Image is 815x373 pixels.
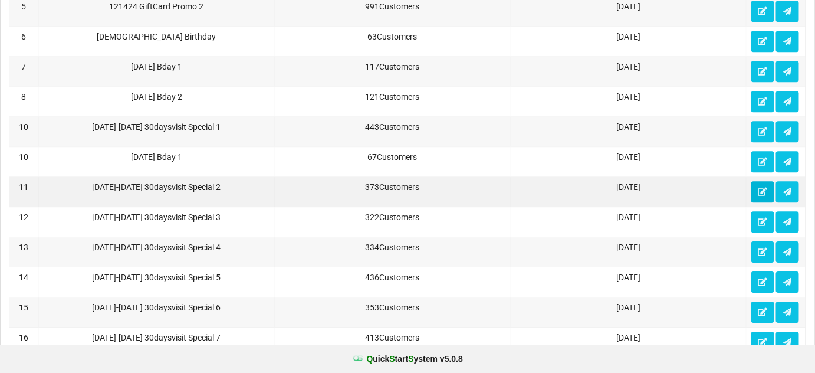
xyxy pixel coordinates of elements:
div: [DATE]-[DATE] 30daysvisit Special 1 [42,121,271,133]
div: [DATE] [514,31,743,42]
div: [DEMOGRAPHIC_DATA] Birthday [42,31,271,42]
div: 16 [12,332,35,343]
div: [DATE]-[DATE] 30daysvisit Special 6 [42,302,271,313]
div: 7 [12,61,35,73]
div: [DATE] [514,121,743,133]
div: [DATE]-[DATE] 30daysvisit Special 7 [42,332,271,343]
div: [DATE] [514,151,743,163]
div: [DATE]-[DATE] 30daysvisit Special 4 [42,241,271,253]
div: 67 Customers [278,151,507,163]
div: [DATE]-[DATE] 30daysvisit Special 5 [42,271,271,283]
div: 117 Customers [278,61,507,73]
div: [DATE] [514,241,743,253]
div: 63 Customers [278,31,507,42]
div: [DATE] [514,91,743,103]
div: [DATE] [514,302,743,313]
div: [DATE] [514,1,743,12]
div: 6 [12,31,35,42]
img: favicon.ico [352,353,364,365]
span: S [408,354,413,364]
div: [DATE] Bday 1 [42,61,271,73]
div: 443 Customers [278,121,507,133]
div: 10 [12,151,35,163]
div: 121424 GiftCard Promo 2 [42,1,271,12]
div: 373 Customers [278,181,507,193]
div: [DATE]-[DATE] 30daysvisit Special 3 [42,211,271,223]
div: [DATE] [514,332,743,343]
div: [DATE] [514,181,743,193]
div: [DATE] [514,211,743,223]
div: 121 Customers [278,91,507,103]
span: Q [367,354,373,364]
div: 11 [12,181,35,193]
span: S [390,354,395,364]
div: 5 [12,1,35,12]
div: 413 Customers [278,332,507,343]
div: 8 [12,91,35,103]
div: [DATE] Bday 1 [42,151,271,163]
div: 14 [12,271,35,283]
div: [DATE] [514,61,743,73]
div: 322 Customers [278,211,507,223]
div: 12 [12,211,35,223]
div: 10 [12,121,35,133]
div: 353 Customers [278,302,507,313]
div: 334 Customers [278,241,507,253]
div: 15 [12,302,35,313]
div: [DATE]-[DATE] 30daysvisit Special 2 [42,181,271,193]
div: 436 Customers [278,271,507,283]
div: 991 Customers [278,1,507,12]
div: [DATE] Bday 2 [42,91,271,103]
div: 13 [12,241,35,253]
b: uick tart ystem v 5.0.8 [367,353,463,365]
div: [DATE] [514,271,743,283]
